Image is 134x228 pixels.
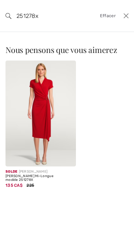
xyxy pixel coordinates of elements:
span: Effacer [100,13,116,19]
img: recherche [5,13,11,19]
span: Solde [5,170,18,174]
img: Robe Portefeuille Mi-Longue modèle 251278X. Radiant red [5,61,76,166]
button: Ferme [121,11,131,21]
span: 225 [26,183,34,188]
span: Nous pensons que vous aimerez [5,44,117,55]
input: TAPER POUR RECHERCHER [11,6,98,26]
span: 135 CA$ [5,183,23,188]
div: [PERSON_NAME] Mi-Longue modèle 251278X [5,174,76,182]
div: [PERSON_NAME] [5,169,76,174]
